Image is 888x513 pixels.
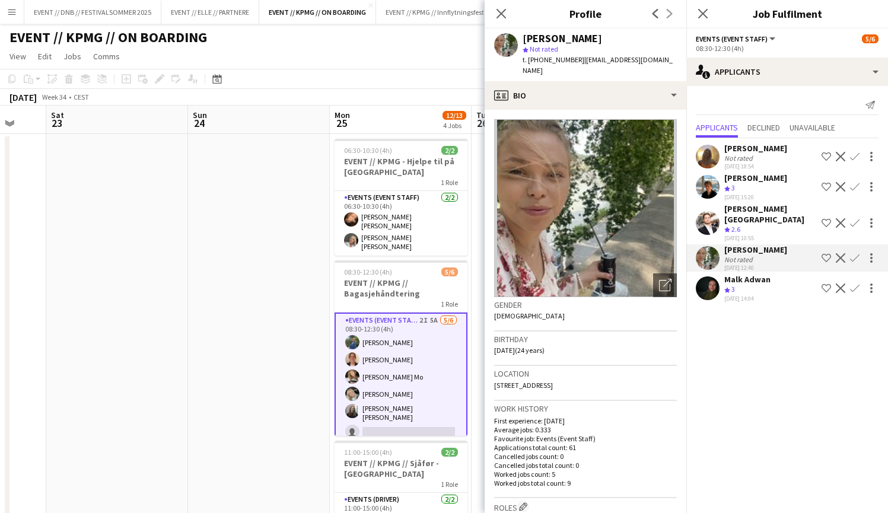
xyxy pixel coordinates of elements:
span: Unavailable [790,123,835,132]
span: 3 [731,285,735,294]
div: [PERSON_NAME] [724,173,787,183]
div: [PERSON_NAME] [724,143,787,154]
span: View [9,51,26,62]
div: [PERSON_NAME][GEOGRAPHIC_DATA] [724,203,817,225]
h3: Gender [494,299,677,310]
h3: EVENT // KPMG // Sjåfør - [GEOGRAPHIC_DATA] [335,458,467,479]
div: [DATE] 18:54 [724,162,787,170]
span: 25 [333,116,350,130]
span: 2/2 [441,146,458,155]
h3: EVENT // KPMG // Bagasjehåndtering [335,278,467,299]
a: Jobs [59,49,86,64]
div: Applicants [686,58,888,86]
div: Not rated [724,255,755,264]
p: First experience: [DATE] [494,416,677,425]
span: 26 [475,116,490,130]
button: EVENT // KPMG // ON BOARDING [259,1,376,24]
div: [PERSON_NAME] [724,244,787,255]
div: [DATE] 12:40 [724,264,787,272]
span: Mon [335,110,350,120]
div: Bio [485,81,686,110]
app-card-role: Events (Event Staff)2/206:30-10:30 (4h)[PERSON_NAME] [PERSON_NAME][PERSON_NAME] [PERSON_NAME] [335,191,467,256]
span: t. [PHONE_NUMBER] [523,55,584,64]
span: Sat [51,110,64,120]
div: 08:30-12:30 (4h) [696,44,879,53]
span: 24 [191,116,207,130]
span: 2/2 [441,448,458,457]
span: Jobs [63,51,81,62]
span: Events (Event Staff) [696,34,768,43]
button: EVENT // KPMG // Innflytningsfest [376,1,494,24]
div: [PERSON_NAME] [523,33,602,44]
span: 06:30-10:30 (4h) [344,146,392,155]
span: 5/6 [862,34,879,43]
span: 12/13 [443,111,466,120]
span: 1 Role [441,299,458,308]
p: Cancelled jobs count: 0 [494,452,677,461]
span: Applicants [696,123,738,132]
h3: Roles [494,501,677,513]
p: Cancelled jobs total count: 0 [494,461,677,470]
p: Worked jobs total count: 9 [494,479,677,487]
span: Not rated [530,44,558,53]
span: [STREET_ADDRESS] [494,381,553,390]
span: 2.6 [731,225,740,234]
h1: EVENT // KPMG // ON BOARDING [9,28,207,46]
h3: Profile [485,6,686,21]
span: 1 Role [441,178,458,187]
p: Average jobs: 0.333 [494,425,677,434]
span: 1 Role [441,480,458,489]
span: 11:00-15:00 (4h) [344,448,392,457]
h3: Job Fulfilment [686,6,888,21]
app-card-role: Events (Event Staff)2I5A5/608:30-12:30 (4h)[PERSON_NAME][PERSON_NAME][PERSON_NAME] Mo[PERSON_NAME... [335,313,467,445]
div: [DATE] 10:55 [724,234,817,242]
a: View [5,49,31,64]
span: Edit [38,51,52,62]
span: [DATE] (24 years) [494,346,545,355]
span: Week 34 [39,93,69,101]
div: Malk Adwan [724,274,771,285]
span: Sun [193,110,207,120]
button: EVENT // DNB // FESTIVALSOMMER 2025 [24,1,161,24]
div: Not rated [724,154,755,162]
div: [DATE] 15:20 [724,193,787,201]
h3: Birthday [494,334,677,345]
h3: Work history [494,403,677,414]
span: Comms [93,51,120,62]
p: Applications total count: 61 [494,443,677,452]
h3: Location [494,368,677,379]
div: [DATE] 14:04 [724,295,771,302]
h3: EVENT // KPMG - Hjelpe til på [GEOGRAPHIC_DATA] [335,156,467,177]
p: Worked jobs count: 5 [494,470,677,479]
span: [DEMOGRAPHIC_DATA] [494,311,565,320]
div: CEST [74,93,89,101]
p: Favourite job: Events (Event Staff) [494,434,677,443]
span: 5/6 [441,267,458,276]
span: 08:30-12:30 (4h) [344,267,392,276]
span: Declined [747,123,780,132]
button: EVENT // ELLE // PARTNERE [161,1,259,24]
button: Events (Event Staff) [696,34,777,43]
span: 23 [49,116,64,130]
div: Open photos pop-in [653,273,677,297]
a: Comms [88,49,125,64]
img: Crew avatar or photo [494,119,677,297]
div: [DATE] [9,91,37,103]
span: 3 [731,183,735,192]
a: Edit [33,49,56,64]
span: | [EMAIL_ADDRESS][DOMAIN_NAME] [523,55,673,75]
span: Tue [476,110,490,120]
app-job-card: 06:30-10:30 (4h)2/2EVENT // KPMG - Hjelpe til på [GEOGRAPHIC_DATA]1 RoleEvents (Event Staff)2/206... [335,139,467,256]
app-job-card: 08:30-12:30 (4h)5/6EVENT // KPMG // Bagasjehåndtering1 RoleEvents (Event Staff)2I5A5/608:30-12:30... [335,260,467,436]
div: 4 Jobs [443,121,466,130]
